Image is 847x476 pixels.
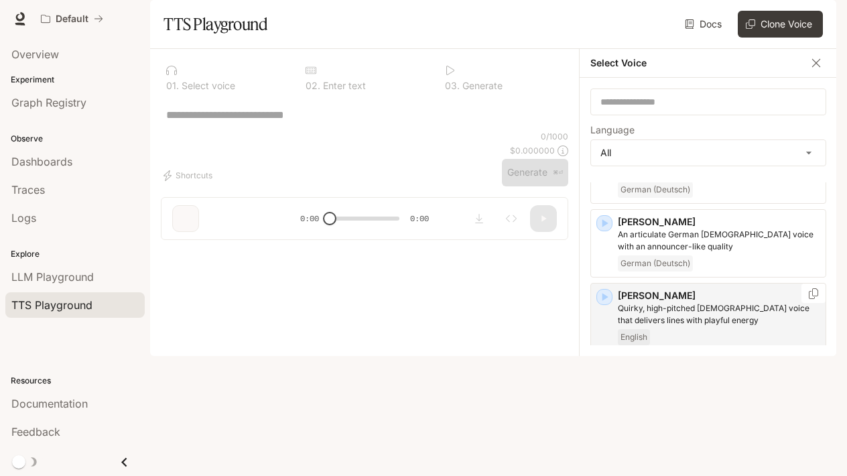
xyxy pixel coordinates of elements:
p: 0 1 . [166,81,179,91]
a: Docs [682,11,727,38]
span: German (Deutsch) [618,182,693,198]
p: Enter text [320,81,366,91]
p: Quirky, high-pitched female voice that delivers lines with playful energy [618,302,820,326]
p: 0 / 1000 [541,131,568,142]
p: [PERSON_NAME] [618,289,820,302]
div: All [591,140,826,166]
p: An articulate German male voice with an announcer-like quality [618,229,820,253]
h1: TTS Playground [164,11,267,38]
button: Clone Voice [738,11,823,38]
button: Shortcuts [161,165,218,186]
button: All workspaces [35,5,109,32]
p: 0 3 . [445,81,460,91]
button: Copy Voice ID [807,288,820,299]
span: German (Deutsch) [618,255,693,272]
p: Language [590,125,635,135]
p: [PERSON_NAME] [618,215,820,229]
p: $ 0.000000 [510,145,555,156]
p: Select voice [179,81,235,91]
p: 0 2 . [306,81,320,91]
p: Generate [460,81,503,91]
span: English [618,329,650,345]
p: Default [56,13,88,25]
